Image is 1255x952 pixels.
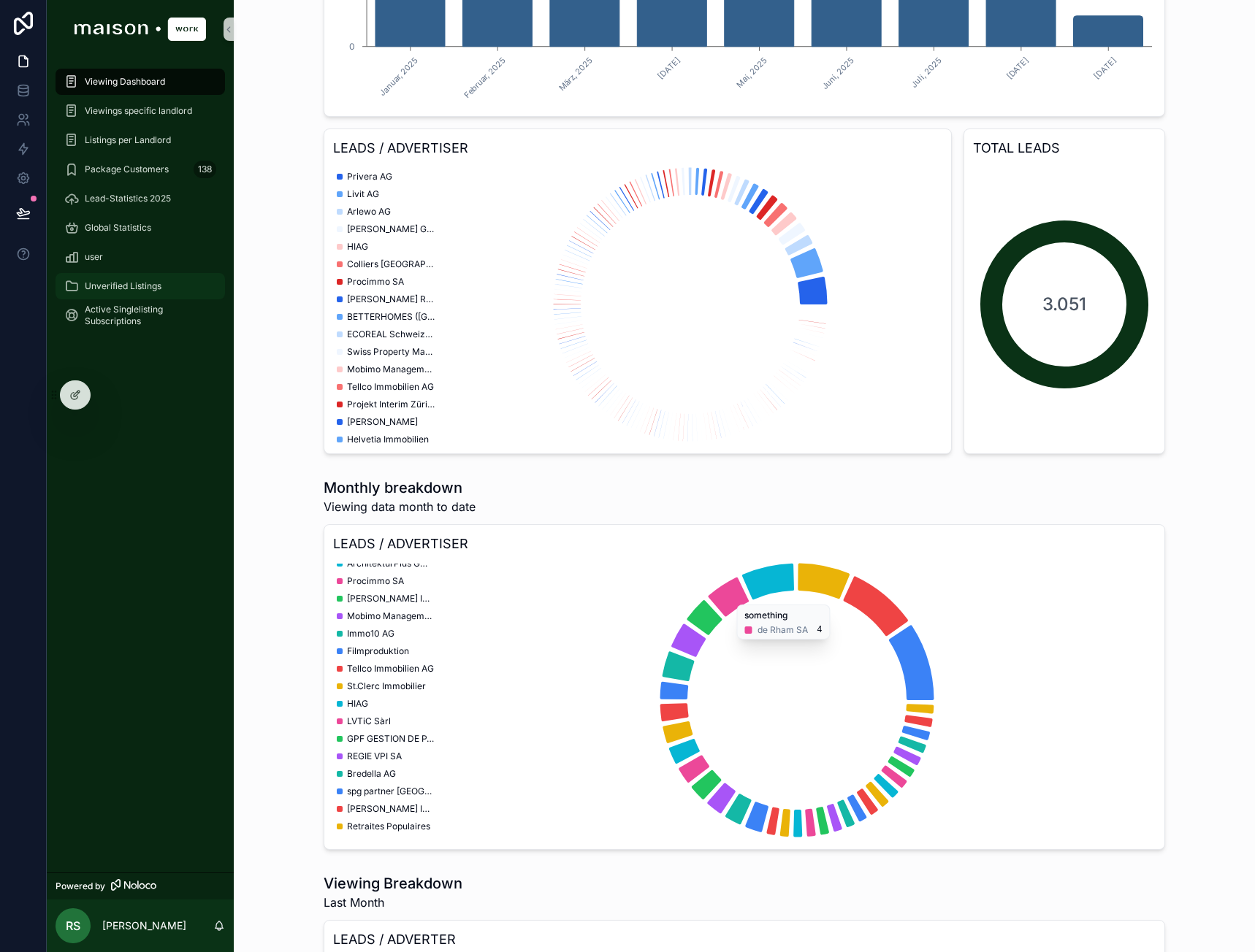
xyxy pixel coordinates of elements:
span: Mobimo Management AG [347,610,435,622]
text: Juli, 2025 [909,55,943,89]
span: Bredella AG [347,768,396,780]
a: Listings per Landlord [56,127,225,153]
span: HIAG [347,698,368,710]
span: Powered by [56,880,105,892]
span: [PERSON_NAME] Real Estate GmbH [347,293,435,305]
img: App logo [75,18,206,41]
span: RS [66,917,80,934]
span: [PERSON_NAME] Immobilier Sàrl [347,593,435,604]
text: [DATE] [655,55,682,81]
div: scrollable content [47,58,234,348]
text: Mai, 2025 [735,55,769,89]
span: Arlewo AG [347,206,391,218]
span: Helvetia Immobilien [347,434,429,445]
span: St.Clerc Immobilier [347,680,426,692]
span: Active Singlelisting Subscriptions [85,304,210,327]
span: ECOREAL Schweizerische Immobilien Anlagestiftung [347,329,435,340]
a: Unverified Listings [56,273,225,299]
span: Viewings specific landlord [85,105,192,117]
a: user [56,244,225,270]
span: Livit AG [347,188,379,200]
span: Filmproduktion [347,645,409,657]
span: Viewing Dashboard [85,76,165,88]
tspan: 0 [349,41,355,52]
span: [PERSON_NAME] [347,416,418,428]
span: Immo10 AG [347,628,394,640]
span: Global Statistics [85,222,151,234]
text: Januar, 2025 [378,55,421,98]
span: Tellco Immobilien AG [347,381,434,393]
span: Package Customers [85,164,169,175]
text: Juni, 2025 [820,55,856,91]
span: LVTiC Sàrl [347,715,391,727]
span: Colliers [GEOGRAPHIC_DATA] AG [347,258,435,270]
span: Procimmo SA [347,276,404,288]
h3: LEADS / ADVERTISER [333,138,942,158]
a: Global Statistics [56,215,225,241]
div: chart [333,560,1156,840]
span: Viewing data month to date [324,498,476,515]
span: spg partner [GEOGRAPHIC_DATA] [347,786,435,797]
span: 3.051 [1042,293,1086,316]
span: Lead-Statistics 2025 [85,193,171,204]
span: Tellco Immobilien AG [347,663,434,675]
div: chart [333,164,942,445]
span: REGIE VPI SA [347,751,402,762]
span: Privera AG [347,171,392,183]
text: März, 2025 [557,55,595,93]
text: Februar, 2025 [462,55,507,100]
span: Retraites Populaires [347,821,430,832]
span: HIAG [347,241,368,253]
text: [DATE] [1004,55,1031,81]
span: Listings per Landlord [85,134,171,146]
a: Active Singlelisting Subscriptions [56,302,225,329]
h1: Monthly breakdown [324,477,476,498]
h3: LEADS / ADVERTISER [333,534,1156,554]
span: Unverified Listings [85,280,161,292]
a: Viewing Dashboard [56,69,225,95]
div: 138 [194,161,216,178]
span: Procimmo SA [347,575,404,587]
span: Swiss Property Management AG [347,346,435,358]
h3: LEADS / ADVERTER [333,929,1156,950]
span: GPF GESTION DE PATRIMOINE FONCIER SA [347,733,435,745]
span: Projekt Interim Zürich GmbH [347,399,435,410]
span: user [85,251,103,263]
span: Mobimo Management AG [347,364,435,375]
h1: Viewing Breakdown [324,873,462,894]
a: Package Customers138 [56,156,225,183]
span: [PERSON_NAME] Grundstücke AG [347,223,435,235]
a: Viewings specific landlord [56,98,225,124]
p: [PERSON_NAME] [102,918,186,933]
span: Last Month [324,894,462,911]
span: BETTERHOMES ([GEOGRAPHIC_DATA]) AG [347,311,435,323]
h3: TOTAL LEADS [973,138,1156,158]
a: Lead-Statistics 2025 [56,185,225,212]
a: Powered by [47,872,234,899]
span: [PERSON_NAME] Immobilier SA [347,803,435,815]
span: ArchitekturPlus GmbH [347,558,435,569]
text: [DATE] [1092,55,1118,81]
